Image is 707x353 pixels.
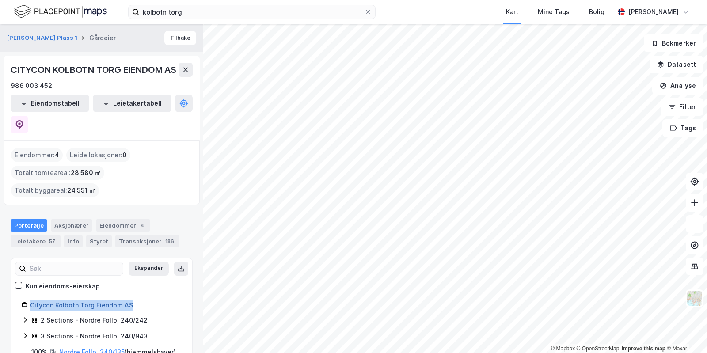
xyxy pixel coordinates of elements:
[129,262,169,276] button: Ekspander
[650,56,703,73] button: Datasett
[41,315,148,326] div: 2 Sections - Nordre Follo, 240/242
[11,63,178,77] div: CITYCON KOLBOTN TORG EIENDOM AS
[11,95,89,112] button: Eiendomstabell
[11,80,52,91] div: 986 003 452
[662,119,703,137] button: Tags
[71,167,101,178] span: 28 580 ㎡
[11,148,63,162] div: Eiendommer :
[551,345,575,352] a: Mapbox
[47,237,57,246] div: 57
[11,235,61,247] div: Leietakere
[644,34,703,52] button: Bokmerker
[41,331,148,342] div: 3 Sections - Nordre Follo, 240/943
[506,7,518,17] div: Kart
[93,95,171,112] button: Leietakertabell
[7,34,79,42] button: [PERSON_NAME] Plass 1
[89,33,116,43] div: Gårdeier
[652,77,703,95] button: Analyse
[11,219,47,232] div: Portefølje
[55,150,59,160] span: 4
[622,345,665,352] a: Improve this map
[577,345,620,352] a: OpenStreetMap
[11,183,99,197] div: Totalt byggareal :
[663,311,707,353] iframe: Chat Widget
[164,31,196,45] button: Tilbake
[51,219,92,232] div: Aksjonærer
[115,235,179,247] div: Transaksjoner
[66,148,130,162] div: Leide lokasjoner :
[138,221,147,230] div: 4
[11,166,104,180] div: Totalt tomteareal :
[14,4,107,19] img: logo.f888ab2527a4732fd821a326f86c7f29.svg
[96,219,150,232] div: Eiendommer
[661,98,703,116] button: Filter
[64,235,83,247] div: Info
[628,7,679,17] div: [PERSON_NAME]
[663,311,707,353] div: Kontrollprogram for chat
[26,262,123,275] input: Søk
[122,150,127,160] span: 0
[30,301,133,309] a: Citycon Kolbotn Torg Eiendom AS
[589,7,604,17] div: Bolig
[163,237,176,246] div: 186
[26,281,100,292] div: Kun eiendoms-eierskap
[139,5,365,19] input: Søk på adresse, matrikkel, gårdeiere, leietakere eller personer
[86,235,112,247] div: Styret
[686,290,703,307] img: Z
[538,7,570,17] div: Mine Tags
[67,185,95,196] span: 24 551 ㎡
